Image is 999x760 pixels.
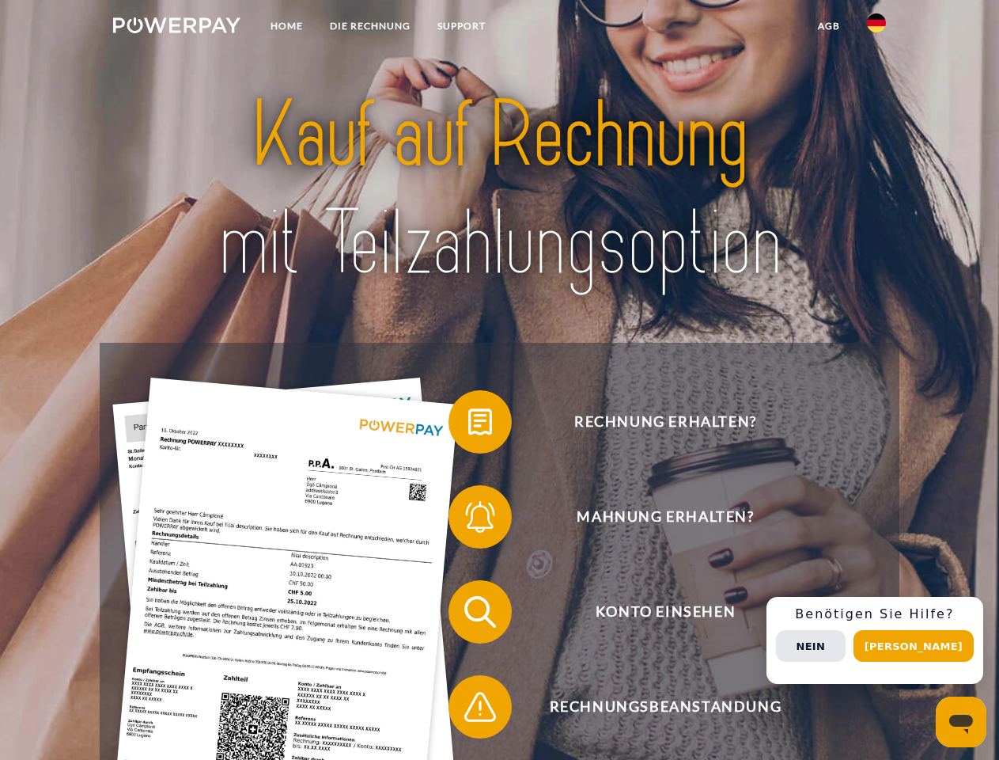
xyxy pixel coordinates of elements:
img: de [867,13,886,32]
button: Rechnungsbeanstandung [448,675,860,739]
button: Konto einsehen [448,580,860,644]
img: qb_warning.svg [460,687,500,727]
span: Mahnung erhalten? [471,485,859,549]
a: SUPPORT [424,12,499,40]
button: Mahnung erhalten? [448,485,860,549]
img: qb_bill.svg [460,402,500,442]
img: title-powerpay_de.svg [151,76,848,303]
a: agb [804,12,853,40]
h3: Benötigen Sie Hilfe? [776,606,974,622]
button: [PERSON_NAME] [853,630,974,662]
span: Rechnung erhalten? [471,390,859,454]
img: logo-powerpay-white.svg [113,17,240,33]
a: Home [257,12,316,40]
span: Rechnungsbeanstandung [471,675,859,739]
span: Konto einsehen [471,580,859,644]
img: qb_search.svg [460,592,500,632]
iframe: Schaltfläche zum Öffnen des Messaging-Fensters [936,697,986,747]
button: Rechnung erhalten? [448,390,860,454]
div: Schnellhilfe [766,597,983,684]
img: qb_bell.svg [460,497,500,537]
a: DIE RECHNUNG [316,12,424,40]
button: Nein [776,630,846,662]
